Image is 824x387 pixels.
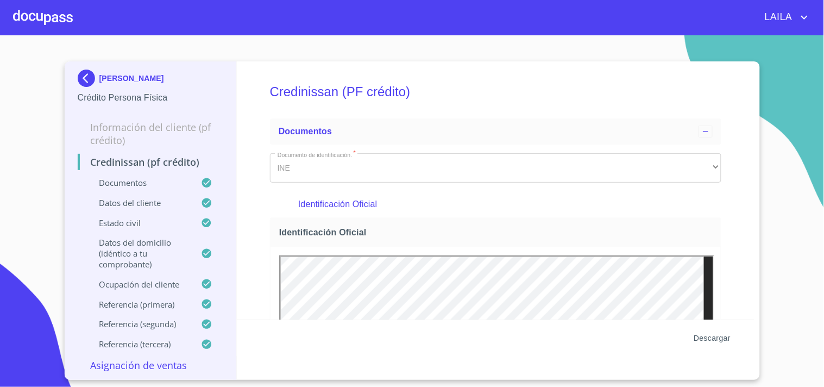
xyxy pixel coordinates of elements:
p: Referencia (tercera) [78,339,202,349]
p: Datos del domicilio (idéntico a tu comprobante) [78,237,202,270]
p: Estado civil [78,217,202,228]
p: Referencia (segunda) [78,319,202,329]
span: Descargar [694,332,731,345]
button: account of current user [757,9,811,26]
p: Asignación de Ventas [78,359,224,372]
span: LAILA [757,9,798,26]
p: Referencia (primera) [78,299,202,310]
h5: Credinissan (PF crédito) [270,70,721,114]
div: INE [270,153,721,183]
p: Información del cliente (PF crédito) [78,121,224,147]
p: [PERSON_NAME] [99,74,164,83]
p: Ocupación del Cliente [78,279,202,290]
span: Identificación Oficial [279,227,716,238]
div: [PERSON_NAME] [78,70,224,91]
p: Crédito Persona Física [78,91,224,104]
p: Identificación Oficial [298,198,693,211]
button: Descargar [689,328,735,348]
p: Credinissan (PF crédito) [78,155,224,168]
p: Datos del cliente [78,197,202,208]
div: Documentos [270,118,721,145]
span: Documentos [279,127,332,136]
img: Docupass spot blue [78,70,99,87]
p: Documentos [78,177,202,188]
